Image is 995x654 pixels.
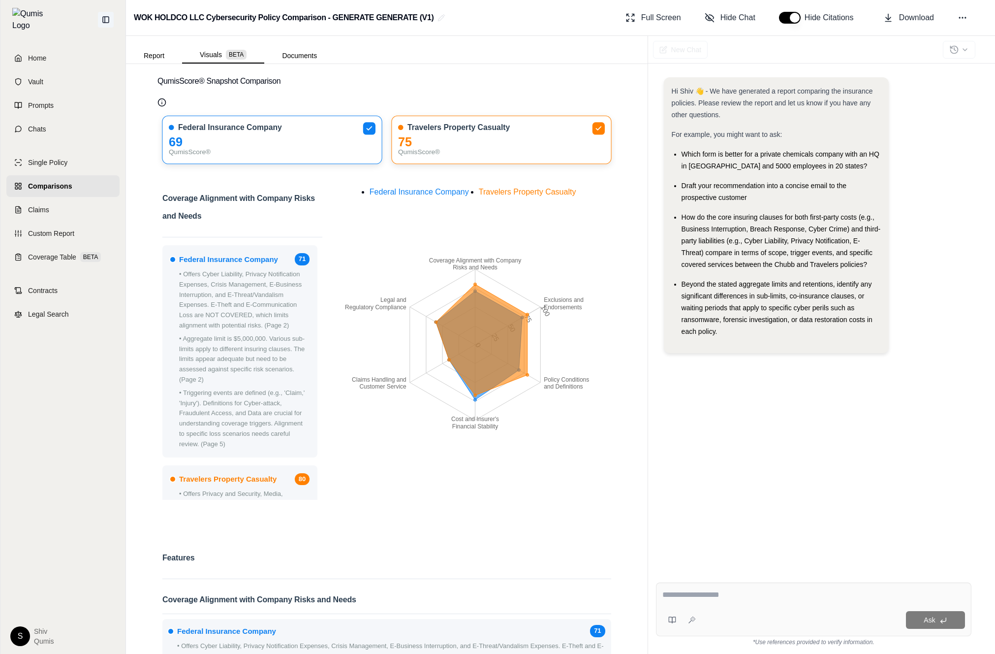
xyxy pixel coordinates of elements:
button: Ask [906,611,965,629]
tspan: Customer Service [360,383,407,390]
span: Contracts [28,286,58,295]
span: Hide Chat [720,12,755,24]
a: Contracts [6,280,120,301]
span: Shiv [34,626,54,636]
span: Travelers Property Casualty [179,473,277,485]
p: • Offers Cyber Liability, Privacy Notification Expenses, Crisis Management, E-Business Interrupti... [179,269,310,331]
span: Federal Insurance Company [178,123,282,133]
h2: WOK HOLDCO LLC Cybersecurity Policy Comparison - GENERATE GENERATE (V1) [134,9,434,27]
h2: Features [162,549,194,573]
div: QumisScore® [398,147,605,158]
tspan: Regulatory Compliance [345,304,406,311]
div: 75 [398,137,605,147]
button: Visuals [182,47,264,64]
tspan: 75 [523,313,534,324]
span: Draft your recommendation into a concise email to the prospective customer [682,182,846,201]
a: Prompts [6,95,120,116]
span: Vault [28,77,43,87]
div: 69 [169,137,375,147]
a: Comparisons [6,175,120,197]
span: Custom Report [28,229,74,238]
h3: Coverage Alignment with Company Risks and Needs [162,592,611,614]
button: Qumis Score Info [157,98,166,107]
span: Home [28,53,46,63]
tspan: Risks and Needs [453,264,497,271]
span: Travelers Property Casualty [479,188,576,196]
a: Legal Search [6,303,120,325]
span: Federal Insurance Company [370,188,469,196]
tspan: and Definitions [544,383,583,390]
p: • Offers Privacy and Security, Media, Technology Errors & Omissions liability, Regulatory Proceed... [179,489,310,561]
p: • Aggregate limit is $5,000,000. Various sub-limits apply to different insuring clauses. The limi... [179,334,310,385]
span: Federal Insurance Company [177,625,276,637]
button: Collapse sidebar [98,12,114,28]
button: Hide Chat [701,8,759,28]
span: Prompts [28,100,54,110]
span: Qumis [34,636,54,646]
div: *Use references provided to verify information. [656,636,971,646]
span: 80 [295,473,310,486]
tspan: 100 [539,304,552,318]
button: Full Screen [622,8,685,28]
span: 71 [590,625,605,637]
tspan: Cost and Insurer's [451,416,499,423]
button: Report [126,48,182,64]
span: Comparisons [28,181,72,191]
tspan: Exclusions and [544,297,584,304]
div: QumisScore® [169,147,375,158]
a: Chats [6,118,120,140]
tspan: Policy Conditions [544,376,589,383]
button: QumisScore® Snapshot Comparison [157,65,616,97]
a: Single Policy [6,152,120,173]
span: Beyond the stated aggregate limits and retentions, identify any significant differences in sub-li... [682,280,872,335]
span: Which form is better for a private chemicals company with an HQ in [GEOGRAPHIC_DATA] and 5000 emp... [682,150,879,170]
span: Coverage Table [28,252,76,262]
span: 71 [295,253,310,265]
tspan: Endorsements [544,304,582,311]
tspan: Financial Stability [452,423,498,430]
a: Vault [6,71,120,93]
img: Qumis Logo [12,8,49,32]
tspan: Claims Handling and [352,376,406,383]
span: How do the core insuring clauses for both first-party costs (e.g., Business Interruption, Breach ... [682,213,881,268]
span: Claims [28,205,49,215]
span: Hide Citations [805,12,860,24]
a: Custom Report [6,223,120,244]
a: Home [6,47,120,69]
span: BETA [80,252,101,262]
span: Hi Shiv 👋 - We have generated a report comparing the insurance policies. Please review the report... [672,87,873,119]
span: Single Policy [28,158,67,167]
p: • Triggering events are defined (e.g., 'Claim,' 'Injury'). Definitions for Cyber-attack, Fraudule... [179,388,310,450]
a: Coverage TableBETA [6,246,120,268]
span: Travelers Property Casualty [407,123,510,133]
span: BETA [226,50,247,60]
button: Download [879,8,938,28]
span: Chats [28,124,46,134]
span: Federal Insurance Company [179,254,278,265]
tspan: Coverage Alignment with Company [429,257,521,264]
button: Documents [264,48,335,64]
span: Full Screen [641,12,681,24]
h2: Coverage Alignment with Company Risks and Needs [162,190,322,231]
a: Claims [6,199,120,221]
span: For example, you might want to ask: [672,131,782,138]
span: Ask [924,616,935,624]
span: Legal Search [28,309,69,319]
div: S [10,626,30,646]
span: Download [899,12,934,24]
tspan: Legal and [380,297,406,304]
